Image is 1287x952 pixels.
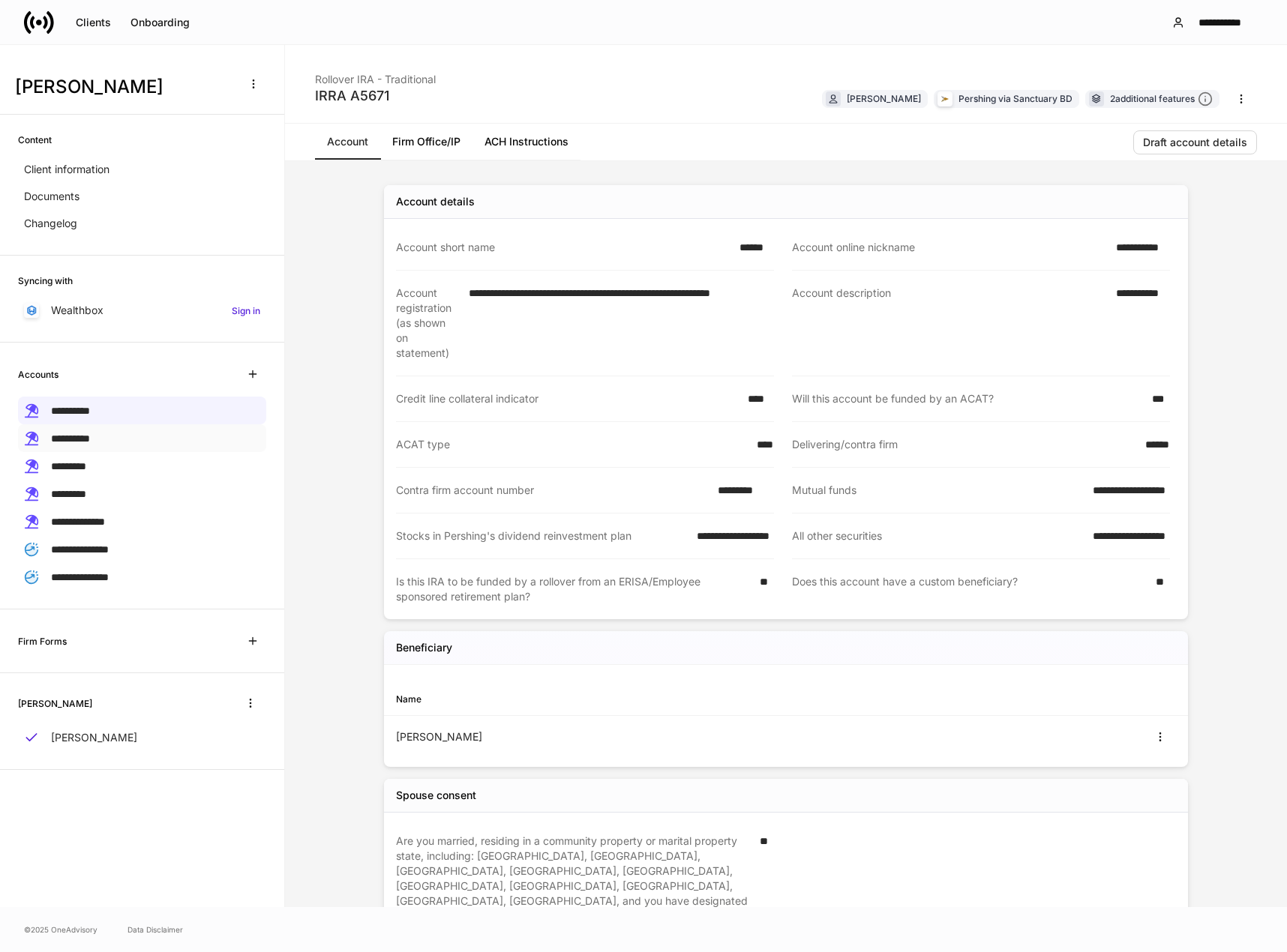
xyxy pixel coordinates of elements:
a: ACH Instructions [472,124,580,160]
div: [PERSON_NAME] [396,729,786,744]
div: Account online nickname [792,240,1107,255]
div: Pershing via Sanctuary BD [958,91,1072,106]
div: Name [396,692,786,706]
h6: Syncing with [18,274,73,288]
h6: Accounts [18,367,58,382]
div: Account description [792,286,1107,361]
div: Account short name [396,240,730,255]
div: Delivering/contra firm [792,437,1136,452]
a: Firm Office/IP [380,124,472,160]
div: Account details [396,194,475,209]
a: [PERSON_NAME] [18,724,266,751]
div: Mutual funds [792,483,1084,498]
a: Data Disclaimer [127,924,183,936]
div: Will this account be funded by an ACAT? [792,391,1143,406]
h5: Beneficiary [396,640,452,655]
a: Changelog [18,210,266,237]
div: All other securities [792,528,1084,543]
p: [PERSON_NAME] [51,730,137,745]
div: Draft account details [1143,137,1247,148]
p: Documents [24,189,79,204]
div: Is this IRA to be funded by a rollover from an ERISA/Employee sponsored retirement plan? [396,574,751,604]
div: Spouse consent [396,788,476,803]
button: Onboarding [121,10,199,34]
div: Contra firm account number [396,483,709,498]
h3: [PERSON_NAME] [15,75,232,99]
a: Client information [18,156,266,183]
div: 2 additional features [1110,91,1213,107]
div: IRRA A5671 [315,87,436,105]
h6: [PERSON_NAME] [18,696,92,711]
div: Rollover IRA - Traditional [315,63,436,87]
h6: Content [18,133,52,147]
div: Onboarding [130,17,190,28]
a: Account [315,124,380,160]
div: Are you married, residing in a community property or marital property state, including: [GEOGRAPH... [396,834,751,924]
p: Changelog [24,216,77,231]
div: [PERSON_NAME] [847,91,921,106]
button: Clients [66,10,121,34]
a: Documents [18,183,266,210]
button: Draft account details [1133,130,1257,154]
h6: Sign in [232,304,260,318]
p: Wealthbox [51,303,103,318]
div: Does this account have a custom beneficiary? [792,574,1147,604]
a: WealthboxSign in [18,297,266,324]
span: © 2025 OneAdvisory [24,924,97,936]
p: Client information [24,162,109,177]
div: Stocks in Pershing's dividend reinvestment plan [396,528,688,543]
div: Clients [76,17,111,28]
div: ACAT type [396,437,748,452]
div: Credit line collateral indicator [396,391,739,406]
h6: Firm Forms [18,634,67,648]
div: Account registration (as shown on statement) [396,286,460,361]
